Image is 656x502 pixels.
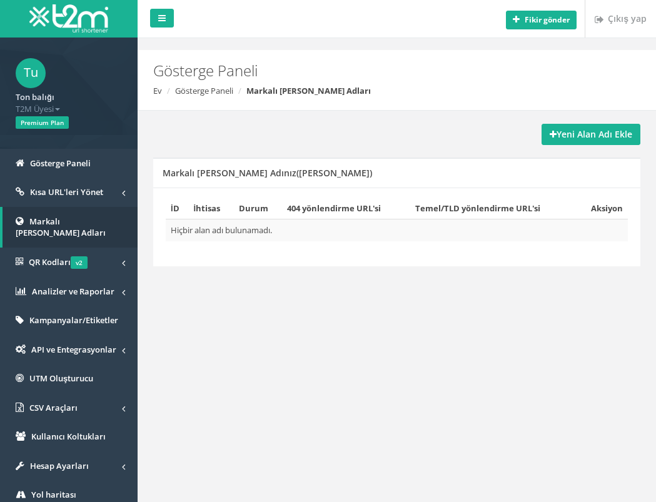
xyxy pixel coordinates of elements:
[16,216,106,239] font: Markalı [PERSON_NAME] Adları
[506,11,577,29] button: Fikir gönder
[30,460,89,471] font: Hesap Ayarları
[31,431,106,442] font: Kullanıcı Koltukları
[32,286,114,297] font: Analizler ve Raporlar
[16,103,54,114] font: T2M Üyesi
[287,203,381,214] font: 404 yönlendirme URL'si
[542,124,640,145] a: Yeni Alan Adı Ekle
[16,88,122,114] a: Ton balığı T2M Üyesi
[31,344,116,355] font: API ve Entegrasyonlar
[76,258,83,267] font: v2
[16,91,54,103] font: Ton balığı
[175,85,233,96] a: Gösterge Paneli
[31,489,76,500] font: Yol haritası
[153,60,258,81] font: Gösterge Paneli
[29,373,93,384] font: UTM Oluşturucu
[525,14,570,25] font: Fikir gönder
[591,203,623,214] font: Aksiyon
[171,203,179,214] font: İD
[608,13,647,24] font: Çıkış yap
[557,128,632,140] font: Yeni Alan Adı Ekle
[153,85,162,96] a: Ev
[30,158,91,169] font: Gösterge Paneli
[239,203,268,214] font: Durum
[29,256,71,268] font: QR Kodları
[24,64,38,81] font: Tu
[163,167,372,179] font: Markalı [PERSON_NAME] Adınız([PERSON_NAME])
[29,402,78,413] font: CSV Araçları
[29,314,118,326] font: Kampanyalar/Etiketler
[21,118,64,127] font: Premium Plan
[171,224,272,236] font: Hiçbir alan adı bulunamadı.
[246,85,371,96] font: Markalı [PERSON_NAME] Adları
[30,186,103,198] font: Kısa URL'leri Yönet
[29,4,108,33] img: T2M
[415,203,540,214] font: Temel/TLD yönlendirme URL'si
[193,203,220,214] font: İhtisas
